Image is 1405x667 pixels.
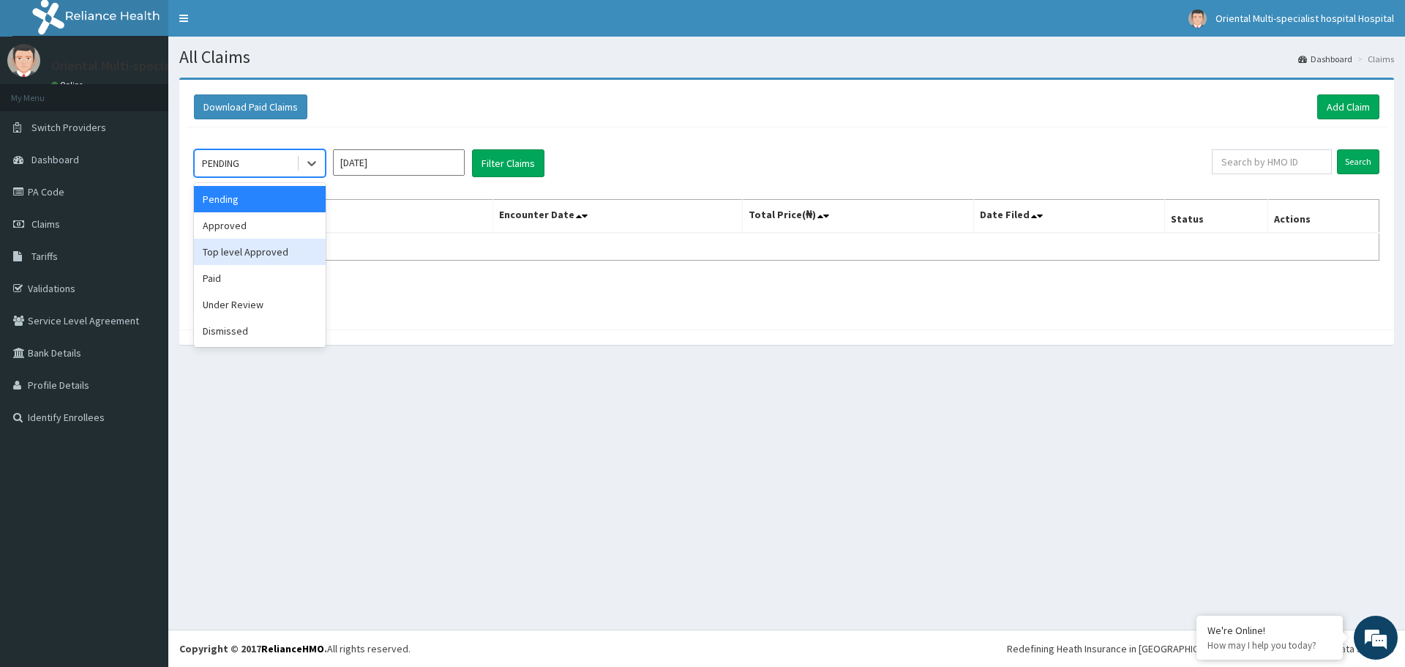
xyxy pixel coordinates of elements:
[1298,53,1352,65] a: Dashboard
[168,630,1405,667] footer: All rights reserved.
[240,7,275,42] div: Minimize live chat window
[1207,639,1332,652] p: How may I help you today?
[194,291,326,318] div: Under Review
[31,153,79,166] span: Dashboard
[1317,94,1379,119] a: Add Claim
[51,59,289,72] p: Oriental Multi-specialist hospital Hospital
[261,642,324,655] a: RelianceHMO
[742,200,973,234] th: Total Price(₦)
[76,82,246,101] div: Chat with us now
[492,200,742,234] th: Encounter Date
[1354,53,1394,65] li: Claims
[1007,641,1394,656] div: Redefining Heath Insurance in [GEOGRAPHIC_DATA] using Telemedicine and Data Science!
[1212,149,1332,174] input: Search by HMO ID
[31,250,58,263] span: Tariffs
[194,239,326,265] div: Top level Approved
[27,73,59,110] img: d_794563401_company_1708531726252_794563401
[194,94,307,119] button: Download Paid Claims
[1215,12,1394,25] span: Oriental Multi-specialist hospital Hospital
[51,80,86,90] a: Online
[179,642,327,655] strong: Copyright © 2017 .
[31,217,60,231] span: Claims
[202,156,239,171] div: PENDING
[7,400,279,451] textarea: Type your message and hit 'Enter'
[333,149,465,176] input: Select Month and Year
[472,149,544,177] button: Filter Claims
[7,44,40,77] img: User Image
[973,200,1164,234] th: Date Filed
[1207,624,1332,637] div: We're Online!
[31,121,106,134] span: Switch Providers
[179,48,1394,67] h1: All Claims
[194,265,326,291] div: Paid
[195,200,493,234] th: Name
[194,186,326,212] div: Pending
[1188,10,1207,28] img: User Image
[1164,200,1267,234] th: Status
[194,318,326,344] div: Dismissed
[1337,149,1379,174] input: Search
[1267,200,1379,234] th: Actions
[85,185,202,332] span: We're online!
[194,212,326,239] div: Approved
